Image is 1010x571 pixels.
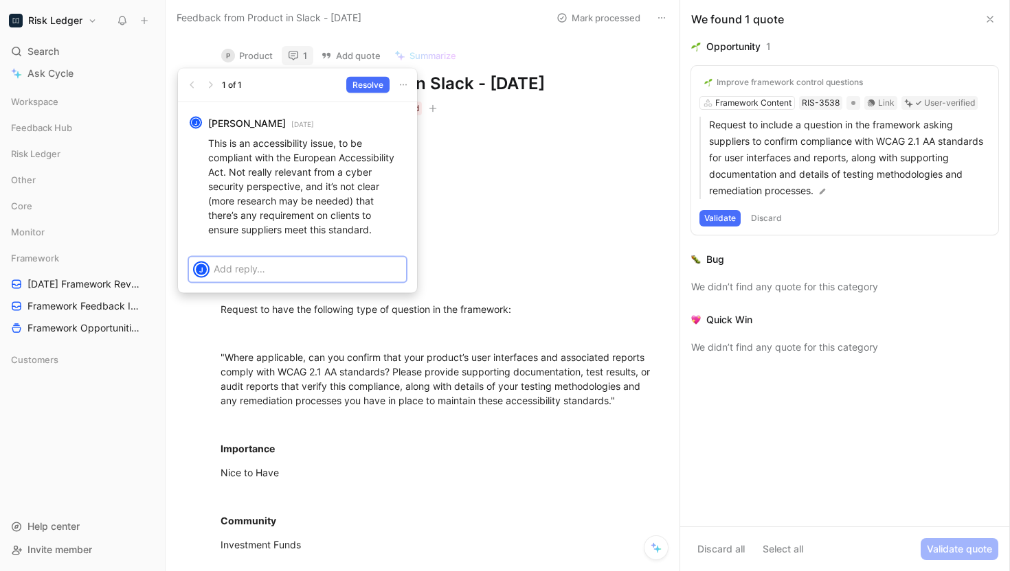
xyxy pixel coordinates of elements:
[208,136,406,237] p: This is an accessibility issue, to be compliant with the European Accessibility Act. Not really r...
[208,115,286,132] strong: [PERSON_NAME]
[194,263,208,277] div: J
[291,118,314,130] small: [DATE]
[346,77,390,93] button: Resolve
[191,118,201,128] div: J
[352,78,383,92] span: Resolve
[222,78,242,92] div: 1 of 1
